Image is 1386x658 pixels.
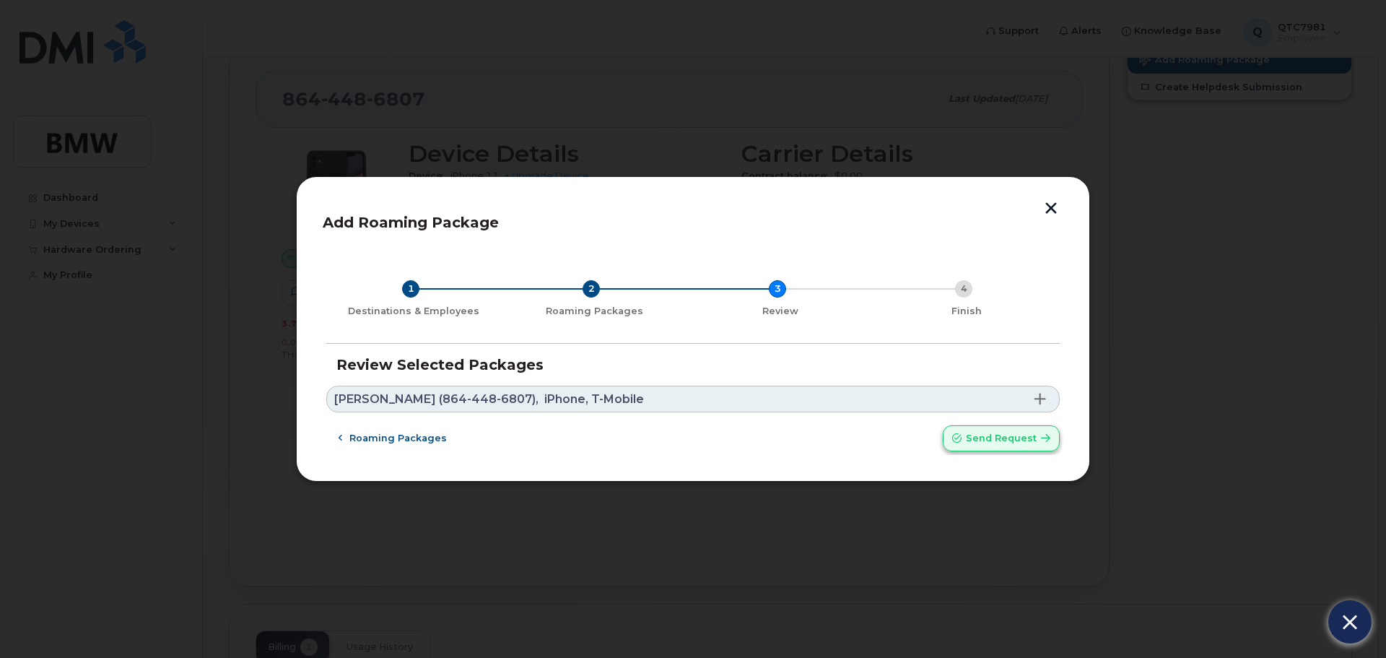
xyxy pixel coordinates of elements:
iframe: Five9 LiveChat [1090,217,1379,651]
span: Roaming packages [349,431,447,445]
div: Finish [879,306,1054,317]
span: iPhone, T-Mobile [544,394,644,405]
span: Send request [966,431,1037,445]
div: Roaming Packages [507,306,681,317]
div: Destinations & Employees [332,306,495,317]
button: Roaming packages [326,425,459,451]
span: [PERSON_NAME] (864-448-6807), [334,394,539,405]
a: [PERSON_NAME] (864-448-6807),iPhone, T-Mobile [326,386,1060,412]
div: 1 [402,280,419,298]
button: Send request [943,425,1060,451]
span: Add Roaming Package [323,214,499,231]
img: Close chat [1343,610,1357,634]
div: 2 [583,280,600,298]
div: 4 [955,280,972,298]
h3: Review Selected Packages [336,357,1050,373]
